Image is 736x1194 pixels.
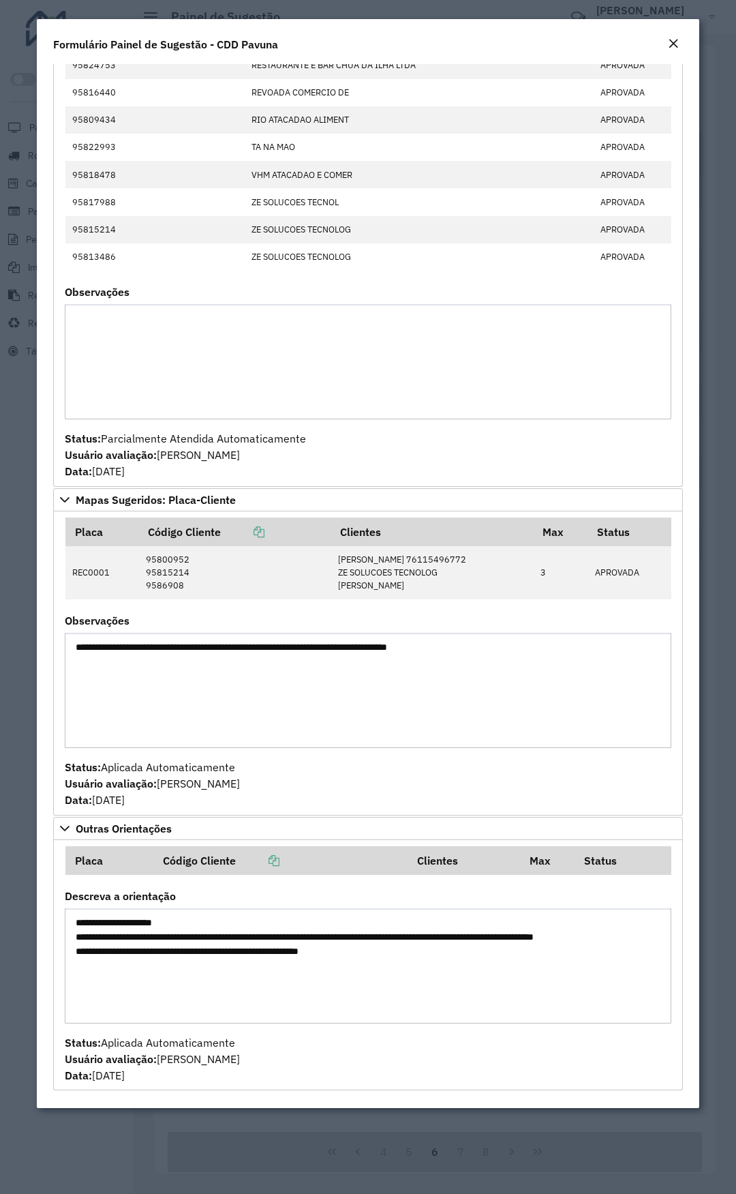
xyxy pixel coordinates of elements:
td: 95824753 [65,51,245,78]
strong: Data: [65,793,92,807]
td: 95818478 [65,161,245,188]
td: [PERSON_NAME] 76115496772 ZE SOLUCOES TECNOLOG [PERSON_NAME] [331,546,533,599]
td: REVOADA COMERCIO DE [244,79,594,106]
th: Clientes [331,518,533,546]
strong: Status: [65,760,101,774]
button: Close [664,35,683,53]
a: Outras Orientações [53,817,683,840]
td: ZE SOLUCOES TECNOLOG [244,216,594,243]
td: APROVADA [594,106,671,134]
td: APROVADA [594,161,671,188]
td: APROVADA [594,188,671,215]
label: Observações [65,612,129,629]
strong: Usuário avaliação: [65,777,157,790]
label: Descreva a orientação [65,888,176,904]
td: 3 [533,546,587,599]
td: APROVADA [594,51,671,78]
em: Fechar [668,38,679,49]
td: ZE SOLUCOES TECNOL [244,188,594,215]
td: TA NA MAO [244,134,594,161]
a: Copiar [221,525,264,539]
td: 95800952 95815214 9586908 [138,546,331,599]
td: 95809434 [65,106,245,134]
th: Placa [65,518,139,546]
td: APROVADA [594,134,671,161]
a: Copiar [236,854,279,867]
a: Mapas Sugeridos: Placa-Cliente [53,488,683,511]
td: RESTAURANTE E BAR CHUA DA ILHA LTDA [244,51,594,78]
th: Placa [65,846,154,875]
strong: Status: [65,1036,101,1049]
th: Max [533,518,587,546]
strong: Usuário avaliação: [65,448,157,462]
td: APROVADA [594,79,671,106]
strong: Status: [65,432,101,445]
div: Outras Orientações [53,840,683,1091]
span: Aplicada Automaticamente [PERSON_NAME] [DATE] [65,760,240,807]
td: 95817988 [65,188,245,215]
span: Outras Orientações [76,823,172,834]
strong: Data: [65,1069,92,1082]
td: APROVADA [594,216,671,243]
td: REC0001 [65,546,139,599]
td: APROVADA [587,546,671,599]
label: Observações [65,284,129,300]
td: 95815214 [65,216,245,243]
th: Status [574,846,671,875]
th: Código Cliente [138,518,331,546]
td: 95813486 [65,243,245,271]
td: RIO ATACADAO ALIMENT [244,106,594,134]
td: 95816440 [65,79,245,106]
td: ZE SOLUCOES TECNOLOG [244,243,594,271]
th: Status [587,518,671,546]
span: Parcialmente Atendida Automaticamente [PERSON_NAME] [DATE] [65,432,306,478]
div: Mapas Sugeridos: Placa-Cliente [53,511,683,816]
td: APROVADA [594,243,671,271]
th: Código Cliente [153,846,408,875]
h4: Formulário Painel de Sugestão - CDD Pavuna [53,36,278,53]
span: Aplicada Automaticamente [PERSON_NAME] [DATE] [65,1036,240,1082]
th: Max [520,846,574,875]
td: VHM ATACADAO E COMER [244,161,594,188]
span: Mapas Sugeridos: Placa-Cliente [76,494,236,505]
th: Clientes [408,846,520,875]
td: 95822993 [65,134,245,161]
strong: Data: [65,464,92,478]
strong: Usuário avaliação: [65,1052,157,1066]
